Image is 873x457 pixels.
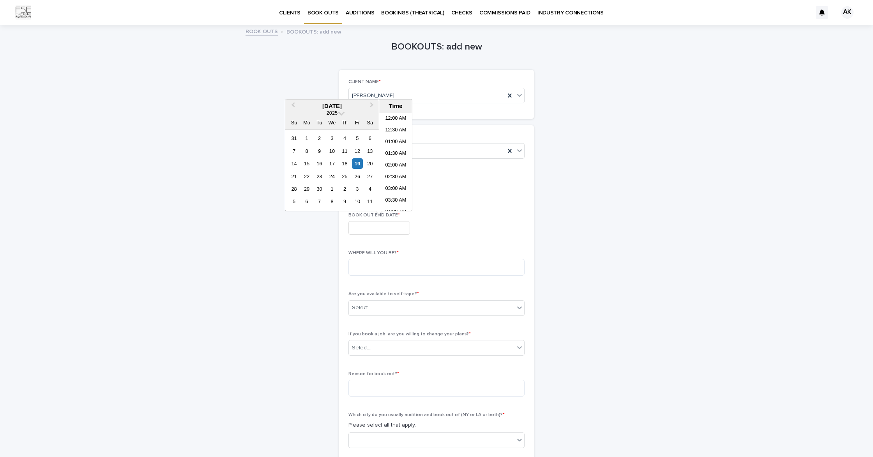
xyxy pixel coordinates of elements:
[314,158,325,169] div: Choose Tuesday, September 16th, 2025
[327,158,337,169] div: Choose Wednesday, September 17th, 2025
[352,158,362,169] div: Choose Friday, September 19th, 2025
[327,171,337,182] div: Choose Wednesday, September 24th, 2025
[348,421,525,429] p: Please select all that apply.
[327,184,337,194] div: Choose Wednesday, October 1st, 2025
[327,146,337,156] div: Choose Wednesday, September 10th, 2025
[286,100,299,113] button: Previous Month
[841,6,854,19] div: AK
[352,146,362,156] div: Choose Friday, September 12th, 2025
[365,196,375,207] div: Choose Saturday, October 11th, 2025
[339,171,350,182] div: Choose Thursday, September 25th, 2025
[301,146,312,156] div: Choose Monday, September 8th, 2025
[348,80,381,84] span: CLIENT NAME
[314,146,325,156] div: Choose Tuesday, September 9th, 2025
[314,133,325,143] div: Choose Tuesday, September 2nd, 2025
[301,133,312,143] div: Choose Monday, September 1st, 2025
[381,103,410,110] div: Time
[327,196,337,207] div: Choose Wednesday, October 8th, 2025
[327,110,338,116] span: 2025
[365,158,375,169] div: Choose Saturday, September 20th, 2025
[379,125,412,136] li: 12:30 AM
[289,158,299,169] div: Choose Sunday, September 14th, 2025
[289,146,299,156] div: Choose Sunday, September 7th, 2025
[352,117,362,128] div: Fr
[379,195,412,207] li: 03:30 AM
[352,304,371,312] div: Select...
[289,171,299,182] div: Choose Sunday, September 21st, 2025
[339,158,350,169] div: Choose Thursday, September 18th, 2025
[379,160,412,172] li: 02:00 AM
[285,103,379,110] div: [DATE]
[301,196,312,207] div: Choose Monday, October 6th, 2025
[314,171,325,182] div: Choose Tuesday, September 23rd, 2025
[289,184,299,194] div: Choose Sunday, September 28th, 2025
[339,133,350,143] div: Choose Thursday, September 4th, 2025
[379,136,412,148] li: 01:00 AM
[379,207,412,218] li: 04:00 AM
[327,117,337,128] div: We
[352,133,362,143] div: Choose Friday, September 5th, 2025
[348,413,505,417] span: Which city do you usually audition and book out of (NY or LA or both)?
[246,27,278,35] a: BOOK OUTS
[379,183,412,195] li: 03:00 AM
[365,117,375,128] div: Sa
[16,5,31,20] img: Km9EesSdRbS9ajqhBzyo
[379,113,412,125] li: 12:00 AM
[301,158,312,169] div: Choose Monday, September 15th, 2025
[289,117,299,128] div: Su
[288,132,376,208] div: month 2025-09
[352,196,362,207] div: Choose Friday, October 10th, 2025
[352,184,362,194] div: Choose Friday, October 3rd, 2025
[366,100,379,113] button: Next Month
[348,251,399,255] span: WHERE WILL YOU BE?
[314,196,325,207] div: Choose Tuesday, October 7th, 2025
[301,117,312,128] div: Mo
[339,196,350,207] div: Choose Thursday, October 9th, 2025
[289,133,299,143] div: Choose Sunday, August 31st, 2025
[314,184,325,194] div: Choose Tuesday, September 30th, 2025
[365,171,375,182] div: Choose Saturday, September 27th, 2025
[301,171,312,182] div: Choose Monday, September 22nd, 2025
[379,148,412,160] li: 01:30 AM
[365,133,375,143] div: Choose Saturday, September 6th, 2025
[365,184,375,194] div: Choose Saturday, October 4th, 2025
[365,146,375,156] div: Choose Saturday, September 13th, 2025
[314,117,325,128] div: Tu
[352,171,362,182] div: Choose Friday, September 26th, 2025
[286,27,341,35] p: BOOKOUTS: add new
[379,172,412,183] li: 02:30 AM
[352,344,371,352] div: Select...
[352,92,394,100] span: [PERSON_NAME]
[348,292,419,296] span: Are you available to self-tape?
[289,196,299,207] div: Choose Sunday, October 5th, 2025
[339,184,350,194] div: Choose Thursday, October 2nd, 2025
[339,117,350,128] div: Th
[348,332,471,337] span: If you book a job, are you willing to change your plans?
[327,133,337,143] div: Choose Wednesday, September 3rd, 2025
[348,213,400,218] span: BOOK OUT END DATE
[348,372,399,376] span: Reason for book out?
[339,146,350,156] div: Choose Thursday, September 11th, 2025
[339,41,534,53] h1: BOOKOUTS: add new
[301,184,312,194] div: Choose Monday, September 29th, 2025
